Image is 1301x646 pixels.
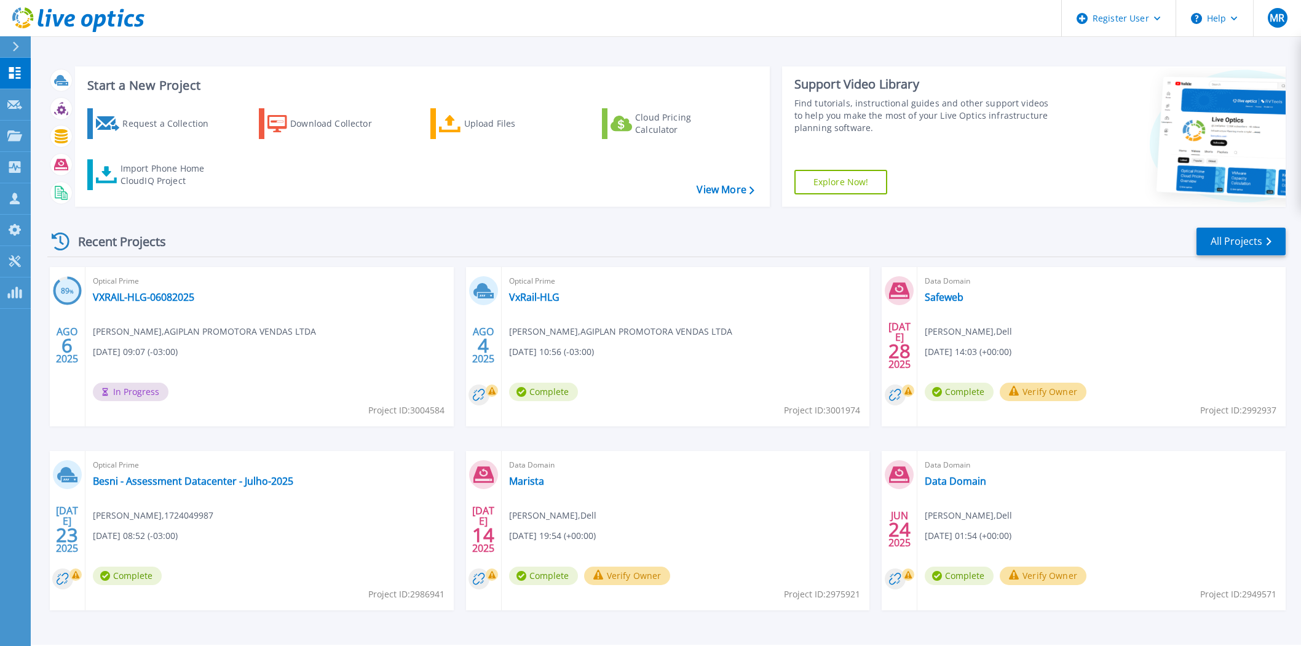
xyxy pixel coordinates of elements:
[509,325,732,338] span: [PERSON_NAME] , AGIPLAN PROMOTORA VENDAS LTDA
[290,111,389,136] div: Download Collector
[888,323,911,368] div: [DATE] 2025
[509,529,596,543] span: [DATE] 19:54 (+00:00)
[472,507,495,552] div: [DATE] 2025
[509,383,578,401] span: Complete
[93,325,316,338] span: [PERSON_NAME] , AGIPLAN PROMOTORA VENDAS LTDA
[509,567,578,585] span: Complete
[472,323,495,368] div: AGO 2025
[61,340,73,351] span: 6
[697,184,754,196] a: View More
[925,345,1011,359] span: [DATE] 14:03 (+00:00)
[430,108,567,139] a: Upload Files
[1270,13,1284,23] span: MR
[53,284,82,298] h3: 89
[509,509,596,522] span: [PERSON_NAME] , Dell
[1200,588,1276,601] span: Project ID: 2949571
[925,567,994,585] span: Complete
[888,524,911,535] span: 24
[925,458,1278,472] span: Data Domain
[93,291,194,303] a: VXRAIL-HLG-06082025
[464,111,563,136] div: Upload Files
[122,111,221,136] div: Request a Collection
[925,291,963,303] a: Safeweb
[93,509,213,522] span: [PERSON_NAME] , 1724049987
[368,404,445,417] span: Project ID: 3004584
[478,340,489,351] span: 4
[584,567,671,585] button: Verify Owner
[93,529,178,543] span: [DATE] 08:52 (-03:00)
[888,507,911,552] div: JUN 2025
[925,529,1011,543] span: [DATE] 01:54 (+00:00)
[925,475,986,487] a: Data Domain
[1200,404,1276,417] span: Project ID: 2992937
[472,530,494,540] span: 14
[888,346,911,356] span: 28
[93,274,446,288] span: Optical Prime
[925,325,1012,338] span: [PERSON_NAME] , Dell
[784,404,860,417] span: Project ID: 3001974
[55,323,79,368] div: AGO 2025
[784,588,860,601] span: Project ID: 2975921
[509,345,594,359] span: [DATE] 10:56 (-03:00)
[259,108,396,139] a: Download Collector
[1000,567,1086,585] button: Verify Owner
[925,274,1278,288] span: Data Domain
[925,509,1012,522] span: [PERSON_NAME] , Dell
[509,458,863,472] span: Data Domain
[93,345,178,359] span: [DATE] 09:07 (-03:00)
[794,97,1053,134] div: Find tutorials, instructional guides and other support videos to help you make the most of your L...
[509,274,863,288] span: Optical Prime
[1196,228,1286,255] a: All Projects
[93,475,293,487] a: Besni - Assessment Datacenter - Julho-2025
[635,111,734,136] div: Cloud Pricing Calculator
[925,383,994,401] span: Complete
[47,226,183,257] div: Recent Projects
[1000,383,1086,401] button: Verify Owner
[69,288,74,295] span: %
[87,79,754,92] h3: Start a New Project
[794,76,1053,92] div: Support Video Library
[87,108,224,139] a: Request a Collection
[93,458,446,472] span: Optical Prime
[93,383,168,401] span: In Progress
[509,475,544,487] a: Marista
[56,530,78,540] span: 23
[602,108,739,139] a: Cloud Pricing Calculator
[121,162,216,187] div: Import Phone Home CloudIQ Project
[368,588,445,601] span: Project ID: 2986941
[794,170,888,194] a: Explore Now!
[55,507,79,552] div: [DATE] 2025
[509,291,560,303] a: VxRail-HLG
[93,567,162,585] span: Complete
